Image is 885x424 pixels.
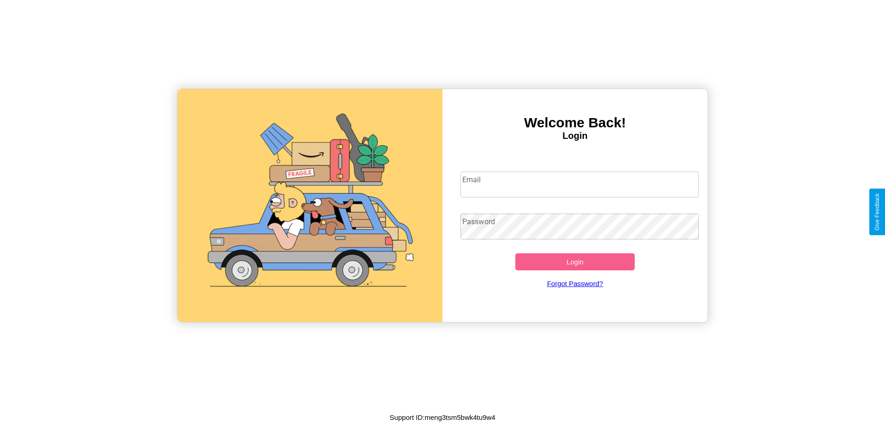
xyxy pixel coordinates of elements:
[456,270,695,297] a: Forgot Password?
[515,253,635,270] button: Login
[874,193,880,231] div: Give Feedback
[389,411,495,424] p: Support ID: meng3tsm5bwk4tu9w4
[442,115,708,131] h3: Welcome Back!
[442,131,708,141] h4: Login
[177,89,442,322] img: gif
